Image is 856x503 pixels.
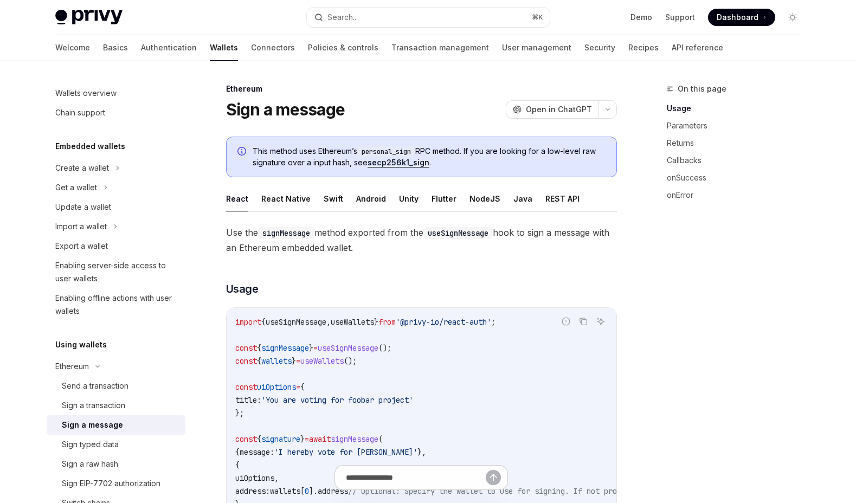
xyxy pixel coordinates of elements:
[47,376,185,396] a: Send a transaction
[344,356,357,366] span: ();
[313,343,318,353] span: =
[296,356,300,366] span: =
[226,186,248,211] button: React
[378,317,396,327] span: from
[47,435,185,454] a: Sign typed data
[307,8,550,27] button: Search...⌘K
[324,186,343,211] button: Swift
[678,82,726,95] span: On this page
[292,356,296,366] span: }
[667,134,810,152] a: Returns
[210,35,238,61] a: Wallets
[399,186,419,211] button: Unity
[55,338,107,351] h5: Using wallets
[253,146,606,168] span: This method uses Ethereum’s RPC method. If you are looking for a low-level raw signature over a i...
[584,35,615,61] a: Security
[628,35,659,61] a: Recipes
[226,225,617,255] span: Use the method exported from the hook to sign a message with an Ethereum embedded wallet.
[257,382,296,392] span: uiOptions
[667,152,810,169] a: Callbacks
[261,343,309,353] span: signMessage
[55,360,89,373] div: Ethereum
[62,438,119,451] div: Sign typed data
[55,240,108,253] div: Export a wallet
[240,447,274,457] span: message:
[62,477,160,490] div: Sign EIP-7702 authorization
[486,470,501,485] button: Send message
[261,395,413,405] span: 'You are voting for foobar project'
[368,158,429,167] a: secp256k1_sign
[513,186,532,211] button: Java
[417,447,426,457] span: },
[258,227,314,239] code: signMessage
[47,103,185,122] a: Chain support
[235,408,244,418] span: };
[235,317,261,327] span: import
[526,104,592,115] span: Open in ChatGPT
[226,281,259,296] span: Usage
[559,314,573,328] button: Report incorrect code
[62,457,118,470] div: Sign a raw hash
[235,356,257,366] span: const
[55,106,105,119] div: Chain support
[62,418,123,431] div: Sign a message
[667,186,810,204] a: onError
[274,447,417,457] span: 'I hereby vote for [PERSON_NAME]'
[326,317,331,327] span: ,
[300,356,344,366] span: useWallets
[55,35,90,61] a: Welcome
[630,12,652,23] a: Demo
[261,356,292,366] span: wallets
[141,35,197,61] a: Authentication
[423,227,493,239] code: useSignMessage
[331,317,374,327] span: useWallets
[235,395,261,405] span: title:
[545,186,580,211] button: REST API
[55,201,111,214] div: Update a wallet
[47,83,185,103] a: Wallets overview
[47,288,185,321] a: Enabling offline actions with user wallets
[62,379,128,392] div: Send a transaction
[55,162,109,175] div: Create a wallet
[226,100,345,119] h1: Sign a message
[305,434,309,444] span: =
[309,434,331,444] span: await
[55,10,123,25] img: light logo
[235,382,257,392] span: const
[532,13,543,22] span: ⌘ K
[672,35,723,61] a: API reference
[432,186,456,211] button: Flutter
[257,343,261,353] span: {
[506,100,598,119] button: Open in ChatGPT
[396,317,491,327] span: '@privy-io/react-auth'
[261,317,266,327] span: {
[594,314,608,328] button: Ask AI
[327,11,358,24] div: Search...
[502,35,571,61] a: User management
[55,140,125,153] h5: Embedded wallets
[261,434,300,444] span: signature
[235,434,257,444] span: const
[318,343,378,353] span: useSignMessage
[47,474,185,493] a: Sign EIP-7702 authorization
[378,434,383,444] span: (
[300,382,305,392] span: {
[667,169,810,186] a: onSuccess
[55,292,179,318] div: Enabling offline actions with user wallets
[357,146,415,157] code: personal_sign
[235,460,240,470] span: {
[62,399,125,412] div: Sign a transaction
[257,356,261,366] span: {
[491,317,495,327] span: ;
[576,314,590,328] button: Copy the contents from the code block
[55,87,117,100] div: Wallets overview
[300,434,305,444] span: }
[784,9,801,26] button: Toggle dark mode
[235,447,240,457] span: {
[717,12,758,23] span: Dashboard
[47,197,185,217] a: Update a wallet
[356,186,386,211] button: Android
[667,100,810,117] a: Usage
[261,186,311,211] button: React Native
[257,434,261,444] span: {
